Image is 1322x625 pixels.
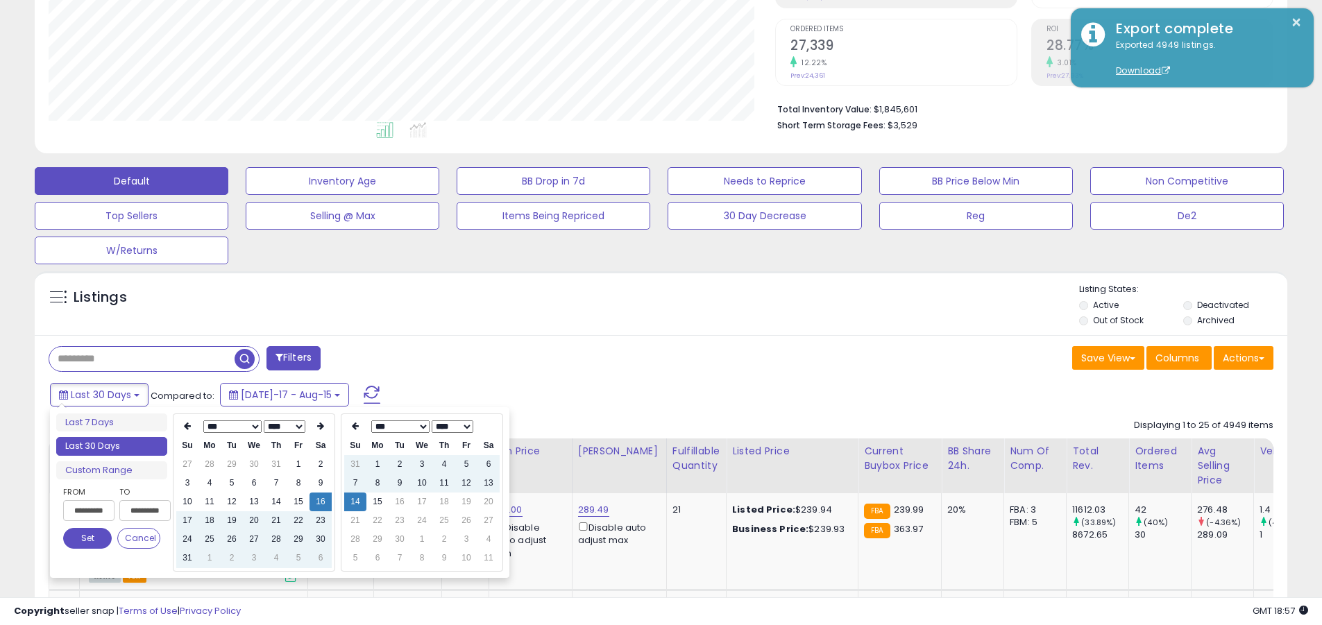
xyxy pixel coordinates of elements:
button: De2 [1090,202,1284,230]
span: Compared to: [151,389,214,402]
td: 1 [411,530,433,549]
td: 6 [366,549,389,567]
div: 30 [1135,529,1191,541]
td: 3 [176,474,198,493]
td: 22 [366,511,389,530]
div: 20% [947,504,993,516]
th: Th [433,436,455,455]
td: 30 [243,455,265,474]
td: 11 [198,493,221,511]
td: 23 [389,511,411,530]
td: 30 [389,530,411,549]
td: 18 [433,493,455,511]
a: Download [1116,65,1170,76]
td: 6 [477,455,500,474]
h2: 28.77% [1046,37,1273,56]
td: 16 [389,493,411,511]
span: Columns [1155,351,1199,365]
td: 16 [310,493,332,511]
button: Cancel [117,528,160,549]
button: Actions [1214,346,1273,370]
div: 21 [672,504,715,516]
button: × [1291,14,1302,31]
td: 9 [310,474,332,493]
div: [PERSON_NAME] [578,444,661,459]
th: We [243,436,265,455]
span: Ordered Items [790,26,1017,33]
label: Deactivated [1197,299,1249,311]
td: 1 [198,549,221,567]
td: 21 [265,511,287,530]
div: Ordered Items [1135,444,1185,473]
small: 3.01% [1053,58,1077,68]
td: 3 [411,455,433,474]
th: Sa [477,436,500,455]
div: 42 [1135,504,1191,516]
td: 19 [455,493,477,511]
label: From [63,485,112,499]
small: Prev: 27.93% [1046,71,1083,80]
td: 2 [310,455,332,474]
td: 29 [221,455,243,474]
div: BB Share 24h. [947,444,998,473]
td: 28 [344,530,366,549]
th: Tu [221,436,243,455]
th: Tu [389,436,411,455]
td: 11 [433,474,455,493]
td: 5 [344,549,366,567]
td: 28 [198,455,221,474]
td: 6 [310,549,332,567]
small: FBA [864,523,890,538]
div: Current Buybox Price [864,444,935,473]
td: 11 [477,549,500,567]
th: Su [344,436,366,455]
td: 24 [176,530,198,549]
h2: 27,339 [790,37,1017,56]
span: Last 30 Days [71,388,131,402]
strong: Copyright [14,604,65,617]
td: 14 [265,493,287,511]
td: 15 [366,493,389,511]
button: Reg [879,202,1073,230]
div: 1 [1260,529,1316,541]
div: Velocity [1260,444,1310,459]
td: 10 [455,549,477,567]
a: Terms of Use [119,604,178,617]
button: Needs to Reprice [668,167,861,195]
td: 29 [287,530,310,549]
button: [DATE]-17 - Aug-15 [220,383,349,406]
div: FBA: 3 [1010,504,1056,516]
div: 1.4 [1260,504,1316,516]
button: Set [63,528,112,549]
div: Avg Selling Price [1197,444,1248,488]
button: Save View [1072,346,1144,370]
div: $239.93 [732,523,847,536]
th: Fr [455,436,477,455]
td: 10 [176,493,198,511]
td: 13 [243,493,265,511]
td: 19 [221,511,243,530]
td: 22 [287,511,310,530]
div: ASIN: [89,504,297,581]
td: 4 [265,549,287,567]
th: Fr [287,436,310,455]
td: 2 [389,455,411,474]
div: Total Rev. [1072,444,1123,473]
td: 31 [176,549,198,567]
button: 30 Day Decrease [668,202,861,230]
span: 239.99 [894,503,924,516]
td: 5 [455,455,477,474]
li: $1,845,601 [777,100,1263,117]
td: 3 [243,549,265,567]
div: Exported 4949 listings. [1105,39,1303,78]
div: 8672.65 [1072,529,1128,541]
td: 6 [243,474,265,493]
td: 14 [344,493,366,511]
li: Custom Range [56,461,167,480]
td: 12 [455,474,477,493]
td: 28 [265,530,287,549]
td: 27 [243,530,265,549]
td: 30 [310,530,332,549]
span: $3,529 [888,119,917,132]
div: Displaying 1 to 25 of 4949 items [1134,419,1273,432]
